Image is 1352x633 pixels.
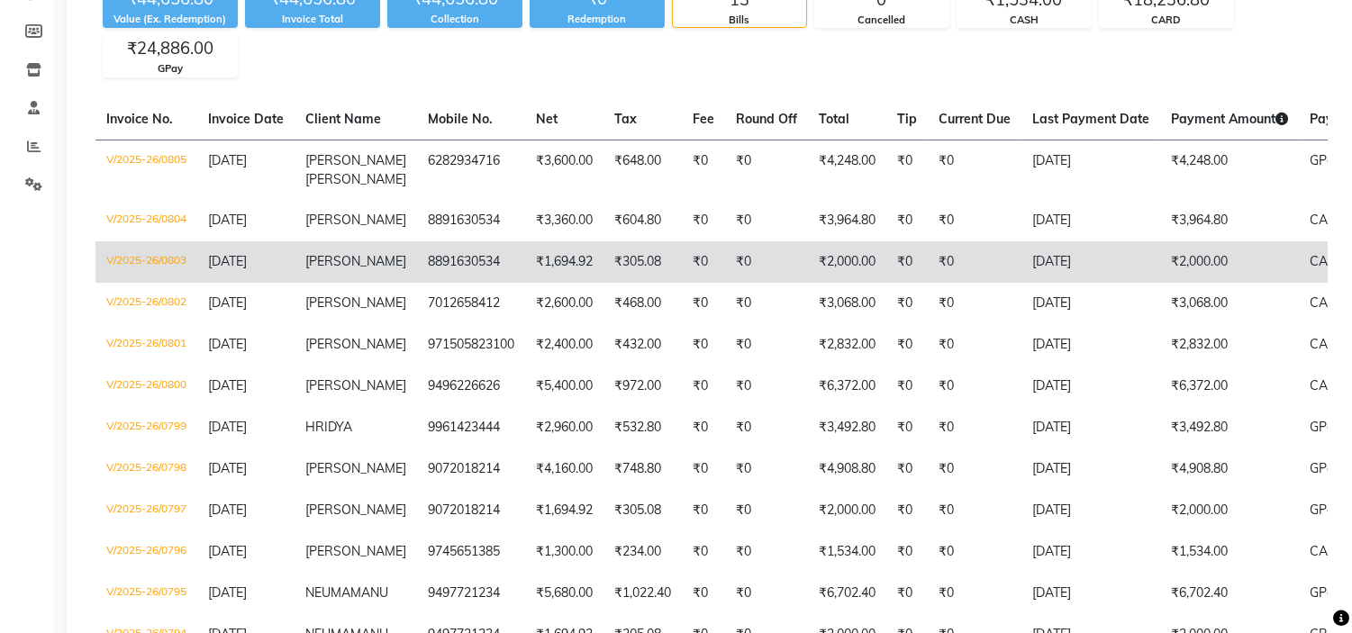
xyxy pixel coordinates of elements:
td: ₹1,534.00 [808,531,886,573]
span: CARD [1310,336,1346,352]
span: CARD [1310,294,1346,311]
td: ₹6,372.00 [1160,366,1299,407]
span: GPay [1310,419,1340,435]
td: ₹648.00 [603,140,682,200]
td: ₹4,248.00 [1160,140,1299,200]
td: [DATE] [1021,407,1160,448]
td: ₹2,000.00 [808,241,886,283]
td: V/2025-26/0799 [95,407,197,448]
span: [DATE] [208,377,247,393]
td: 9745651385 [417,531,525,573]
td: ₹4,908.80 [808,448,886,490]
td: ₹604.80 [603,200,682,241]
td: ₹0 [928,407,1021,448]
span: Net [536,111,558,127]
span: [PERSON_NAME] [305,336,406,352]
td: ₹0 [928,531,1021,573]
td: [DATE] [1021,324,1160,366]
td: ₹1,022.40 [603,573,682,614]
td: ₹3,068.00 [1160,283,1299,324]
td: 6282934716 [417,140,525,200]
span: Round Off [736,111,797,127]
td: ₹0 [928,573,1021,614]
td: ₹0 [928,140,1021,200]
td: ₹305.08 [603,241,682,283]
td: ₹1,694.92 [525,241,603,283]
td: ₹0 [682,324,725,366]
td: ₹0 [928,448,1021,490]
td: ₹0 [725,407,808,448]
span: Total [819,111,849,127]
td: 8891630534 [417,241,525,283]
td: ₹0 [682,200,725,241]
td: ₹234.00 [603,531,682,573]
td: V/2025-26/0802 [95,283,197,324]
span: CARD [1310,253,1346,269]
td: ₹0 [725,324,808,366]
div: GPay [104,61,237,77]
td: ₹0 [886,366,928,407]
td: ₹0 [886,241,928,283]
td: ₹0 [725,366,808,407]
span: [DATE] [208,460,247,476]
td: ₹3,068.00 [808,283,886,324]
td: ₹2,000.00 [808,490,886,531]
span: Current Due [939,111,1011,127]
span: [DATE] [208,502,247,518]
td: V/2025-26/0796 [95,531,197,573]
td: ₹0 [928,283,1021,324]
span: [PERSON_NAME] [305,543,406,559]
td: ₹532.80 [603,407,682,448]
span: Payment Amount [1171,111,1288,127]
td: [DATE] [1021,283,1160,324]
td: ₹2,960.00 [525,407,603,448]
div: Value (Ex. Redemption) [103,12,238,27]
td: 9072018214 [417,448,525,490]
td: V/2025-26/0795 [95,573,197,614]
span: Invoice No. [106,111,173,127]
td: ₹0 [682,407,725,448]
span: [DATE] [208,543,247,559]
td: ₹3,964.80 [808,200,886,241]
td: ₹0 [725,490,808,531]
span: [DATE] [208,253,247,269]
span: [DATE] [208,212,247,228]
div: Invoice Total [245,12,380,27]
span: [DATE] [208,419,247,435]
td: ₹6,702.40 [808,573,886,614]
span: GPay [1310,460,1340,476]
span: [PERSON_NAME] [305,377,406,393]
td: ₹305.08 [603,490,682,531]
span: Invoice Date [208,111,284,127]
td: ₹0 [682,241,725,283]
td: ₹0 [682,573,725,614]
td: ₹2,832.00 [808,324,886,366]
td: ₹0 [682,448,725,490]
td: ₹0 [682,366,725,407]
td: ₹2,400.00 [525,324,603,366]
span: GPay [1310,584,1340,601]
td: V/2025-26/0798 [95,448,197,490]
span: GPay [1310,152,1340,168]
td: [DATE] [1021,200,1160,241]
td: ₹3,492.80 [1160,407,1299,448]
td: ₹2,832.00 [1160,324,1299,366]
td: [DATE] [1021,241,1160,283]
td: [DATE] [1021,531,1160,573]
span: [PERSON_NAME] [305,212,406,228]
td: ₹0 [725,140,808,200]
td: ₹6,372.00 [808,366,886,407]
td: ₹0 [886,531,928,573]
span: [PERSON_NAME] [305,253,406,269]
span: GPay [1310,502,1340,518]
span: Tax [614,111,637,127]
td: 9496226626 [417,366,525,407]
td: ₹432.00 [603,324,682,366]
td: ₹468.00 [603,283,682,324]
td: [DATE] [1021,140,1160,200]
td: ₹0 [886,407,928,448]
div: Bills [673,13,806,28]
td: ₹0 [886,448,928,490]
td: ₹1,694.92 [525,490,603,531]
span: CARD [1310,377,1346,393]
